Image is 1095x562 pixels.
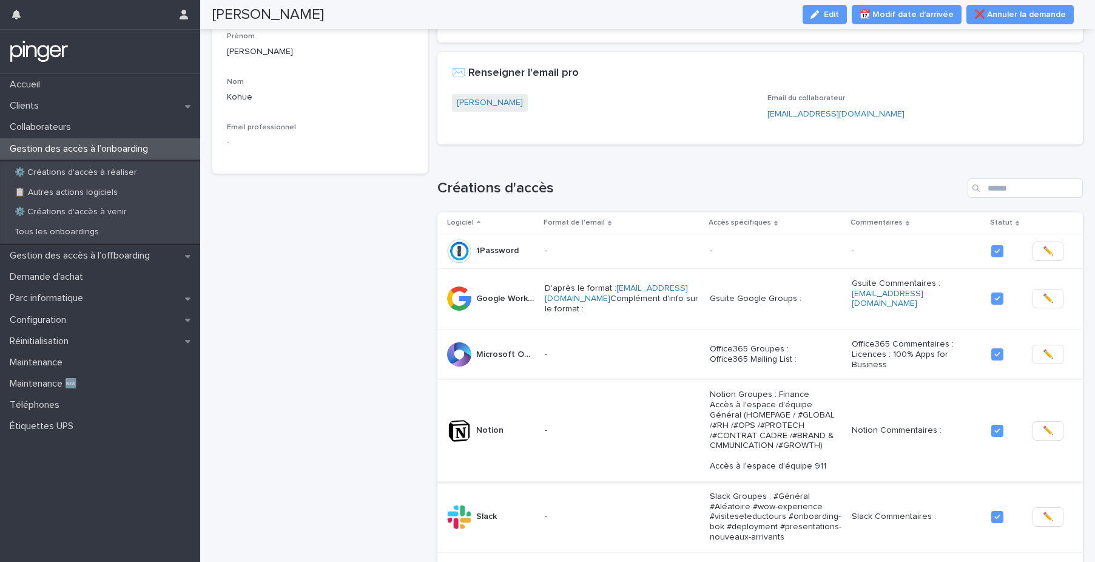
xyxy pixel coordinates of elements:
[545,425,700,436] p: -
[5,188,127,198] p: 📋 Autres actions logiciels
[851,216,903,229] p: Commentaires
[452,67,579,80] h2: ✉️ Renseigner l'email pro
[545,350,700,360] p: -
[476,291,537,304] p: Google Workspace
[5,293,93,304] p: Parc informatique
[227,78,244,86] span: Nom
[5,421,83,432] p: Étiquettes UPS
[1043,293,1053,305] span: ✏️
[437,234,1083,268] tr: 1Password1Password ---✏️
[5,314,76,326] p: Configuration
[476,423,506,436] p: Notion
[5,227,109,237] p: Tous les onboardings
[5,100,49,112] p: Clients
[1043,511,1053,523] span: ✏️
[860,8,954,21] span: 📆 Modif date d'arrivée
[447,216,474,229] p: Logiciel
[545,246,700,256] p: -
[5,79,50,90] p: Accueil
[1033,289,1063,308] button: ✏️
[437,481,1083,552] tr: SlackSlack -Slack Groupes : #Général #Aléatoire #wow-experience #visiteseteductours #onboarding-b...
[1043,425,1053,437] span: ✏️
[709,216,771,229] p: Accès spécifiques
[710,390,842,471] p: Notion Groupes : Finance Accès à l'espace d'équipe Général (HOMEPAGE / #GLOBAL /#RH /#OPS /#PROTE...
[1033,242,1063,261] button: ✏️
[545,284,688,303] a: [EMAIL_ADDRESS][DOMAIN_NAME]
[437,329,1083,379] tr: Microsoft Office365Microsoft Office365 -Office365 Groupes : Office365 Mailing List :Office365 Com...
[10,39,69,64] img: mTgBEunGTSyRkCgitkcU
[852,5,962,24] button: 📆 Modif date d'arrivée
[5,121,81,133] p: Collaborateurs
[710,344,842,365] p: Office365 Groupes : Office365 Mailing List :
[824,10,839,19] span: Edit
[5,143,158,155] p: Gestion des accès à l’onboarding
[437,380,1083,481] tr: NotionNotion -Notion Groupes : Finance Accès à l'espace d'équipe Général (HOMEPAGE / #GLOBAL /#RH...
[852,512,982,522] p: Slack Commentaires :
[227,137,229,149] p: -
[5,207,136,217] p: ⚙️ Créations d'accès à venir
[5,250,160,262] p: Gestion des accès à l’offboarding
[5,336,78,347] p: Réinitialisation
[227,124,296,131] span: Email professionnel
[1033,507,1063,527] button: ✏️
[710,246,842,256] p: -
[767,110,905,118] a: [EMAIL_ADDRESS][DOMAIN_NAME]
[710,294,842,304] p: Gsuite Google Groups :
[968,178,1083,198] input: Search
[227,91,413,104] p: Kohue
[544,216,605,229] p: Format de l'email
[476,243,521,256] p: 1Password
[5,357,72,368] p: Maintenance
[5,271,93,283] p: Demande d'achat
[1033,345,1063,364] button: ✏️
[852,289,923,308] a: [EMAIL_ADDRESS][DOMAIN_NAME]
[710,492,842,543] p: Slack Groupes : #Général #Aléatoire #wow-experience #visiteseteductours #onboarding-bok #deployme...
[227,33,255,40] span: Prénom
[852,425,982,436] p: Notion Commentaires :
[545,283,700,314] p: D'après le format : Complément d'info sur le format :
[437,180,963,197] h1: Créations d'accès
[852,246,982,256] p: -
[1033,421,1063,441] button: ✏️
[437,268,1083,329] tr: Google WorkspaceGoogle Workspace D'après le format :[EMAIL_ADDRESS][DOMAIN_NAME]Complément d'info...
[1043,245,1053,257] span: ✏️
[476,347,537,360] p: Microsoft Office365
[5,378,87,390] p: Maintenance 🆕
[803,5,847,24] button: Edit
[5,168,147,178] p: ⚙️ Créations d'accès à réaliser
[5,399,69,411] p: Téléphones
[966,5,1074,24] button: ❌ Annuler la demande
[767,95,845,102] span: Email du collaborateur
[212,6,324,24] h2: [PERSON_NAME]
[974,8,1066,21] span: ❌ Annuler la demande
[457,96,523,109] a: [PERSON_NAME]
[545,512,700,522] p: -
[852,279,982,319] p: Gsuite Commentaires :
[990,216,1012,229] p: Statut
[476,509,499,522] p: Slack
[227,46,413,58] p: [PERSON_NAME]
[1043,348,1053,361] span: ✏️
[852,339,982,370] p: Office365 Commentaires : Licences : 100% Apps for Business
